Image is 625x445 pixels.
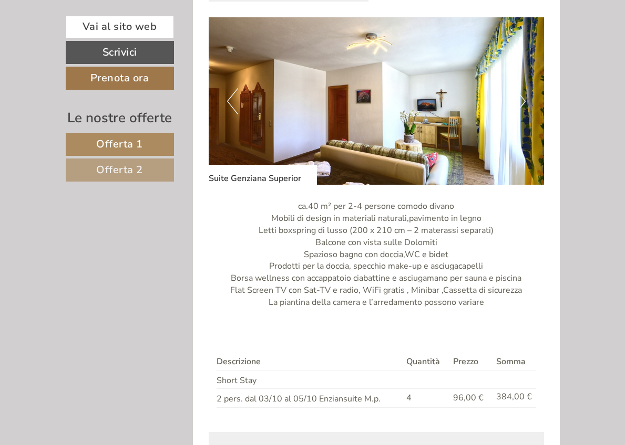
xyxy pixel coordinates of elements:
[279,272,336,295] button: Invia
[96,137,143,151] span: Offerta 1
[453,392,484,404] span: 96,00 €
[209,17,544,185] img: image
[217,370,402,389] td: Short Stay
[492,389,536,408] td: 384,00 €
[402,389,448,408] td: 4
[66,41,174,64] a: Scrivici
[96,163,143,177] span: Offerta 2
[492,354,536,370] th: Somma
[66,67,174,90] a: Prenota ora
[217,389,402,408] td: 2 pers. dal 03/10 al 05/10 Enziansuite M.p.
[66,108,174,128] div: Le nostre offerte
[515,88,526,114] button: Next
[8,28,165,60] div: Buon giorno, come possiamo aiutarla?
[16,30,159,39] div: Hotel Kristall
[16,51,159,58] small: 14:24
[449,354,492,370] th: Prezzo
[66,16,174,38] a: Vai al sito web
[217,354,402,370] th: Descrizione
[209,200,544,309] p: ca.40 m² per 2-4 persone comodo divano Mobili di design in materiali naturali,pavimento in legno ...
[209,165,317,185] div: Suite Genziana Superior
[402,354,448,370] th: Quantità
[227,88,238,114] button: Previous
[148,8,188,26] div: [DATE]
